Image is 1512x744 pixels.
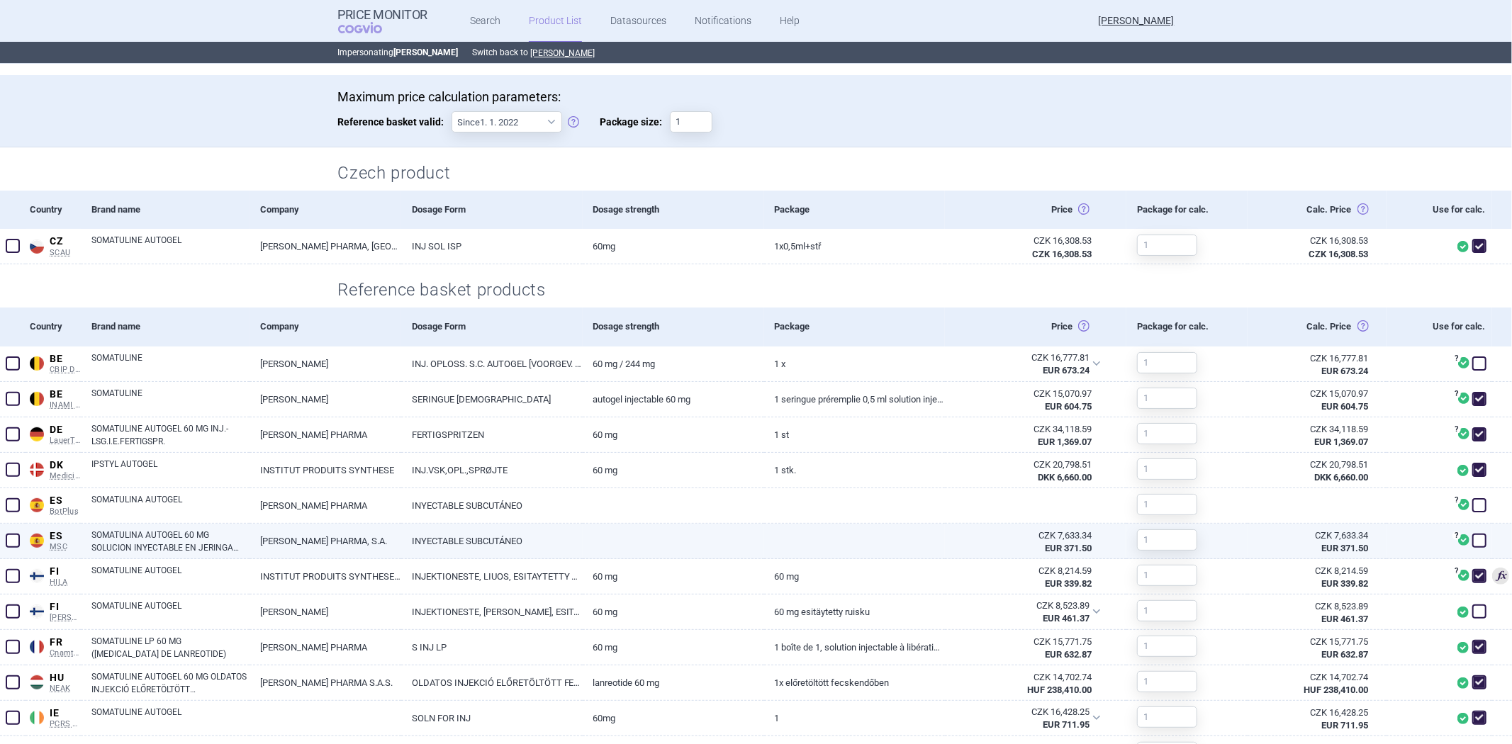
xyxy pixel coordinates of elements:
div: Dosage strength [583,191,764,229]
a: 60 mg [583,453,764,487]
a: 60 mg [583,594,764,629]
strong: DKK 6,660.00 [1038,472,1092,483]
span: Cnamts CIP [50,648,81,658]
div: Country [26,308,81,346]
a: 1X0,5ML+STŘ [764,229,946,264]
a: INSTITUT PRODUITS SYNTHESE ([PERSON_NAME]) AB [250,559,401,594]
img: Hungary [30,675,44,689]
span: NEAK [50,684,81,694]
strong: EUR 1,369.07 [1315,436,1369,447]
a: 60 mg [583,630,764,665]
a: Autogel Injectable 60 mg [583,382,764,417]
a: CZK 8,523.89EUR 461.37 [1248,594,1387,631]
abbr: SP-CAU-010 Finsko Kela LP vydané na recept a PZLÚ [955,599,1090,625]
a: 60MG [583,229,764,264]
span: PCRS Hitech [50,719,81,729]
button: [PERSON_NAME] [531,47,595,59]
span: FI [50,601,81,614]
div: CZK 7,633.34 [1258,529,1369,542]
span: BE [50,388,81,401]
strong: EUR 632.87 [1045,649,1092,660]
a: SOMATULINA AUTOGEL 60 MG SOLUCION INYECTABLE EN JERINGA PRECARGADA, 1 JERINGA PRECARGADA DE 0,3 ML [91,529,250,554]
span: SCAU [50,248,81,258]
input: 1 [1137,235,1197,256]
a: [PERSON_NAME] [250,346,401,381]
div: CZK 7,633.34 [956,529,1092,542]
a: SOMATULINE AUTOGEL [91,706,250,731]
span: MSC [50,542,81,552]
a: OLDATOS INJEKCIÓ ELŐRETÖLTÖTT FECSKENDŐBEN [401,665,583,700]
strong: EUR 632.87 [1322,649,1369,660]
a: SOMATULINE AUTOGEL [91,234,250,259]
span: FI [50,565,81,578]
img: Belgium [30,392,44,406]
div: Price [945,191,1126,229]
img: Czech Republic [30,239,44,254]
img: Germany [30,427,44,441]
strong: EUR 673.24 [1043,365,1090,376]
span: ES [50,530,81,543]
input: 1 [1137,600,1197,621]
a: ESESBotPlus [26,492,81,517]
span: HU [50,672,81,684]
div: Brand name [81,308,250,346]
strong: CZK 16,308.53 [1309,249,1369,259]
a: 1 BOÎTE DE 1, SOLUTION INJECTABLE À LIBÉRATION PROLONGÉE EN SERINGUE [DEMOGRAPHIC_DATA] [764,630,946,665]
div: CZK 8,523.89 [1258,600,1369,613]
strong: EUR 461.37 [1043,613,1090,624]
input: 1 [1137,565,1197,586]
strong: HUF 238,410.00 [1027,684,1092,695]
a: 1 x [764,346,946,381]
a: INYECTABLE SUBCUTÁNEO [401,488,583,523]
span: Medicinpriser [50,471,81,481]
input: Package size: [670,111,712,133]
a: 1 St [764,417,946,452]
a: [PERSON_NAME] PHARMA, S.A. [250,524,401,558]
div: Use for calc. [1387,191,1492,229]
strong: Price Monitor [338,8,428,22]
div: Company [250,308,401,346]
strong: CZK 16,308.53 [1032,249,1092,259]
abbr: SP-CAU-010 Irsko [955,706,1090,731]
a: HUHUNEAK [26,669,81,694]
abbr: SP-CAU-010 Francie [956,636,1092,661]
input: 1 [1137,529,1197,551]
a: SOMATULINE AUTOGEL [91,599,250,625]
img: Finland [30,604,44,619]
abbr: SP-CAU-010 Finsko Hila [956,565,1092,590]
a: [PERSON_NAME] PHARMA S.A.S. [250,665,401,700]
strong: EUR 339.82 [1322,578,1369,589]
a: CZK 20,798.51DKK 6,660.00 [1248,453,1387,490]
abbr: SP-CAU-010 Belgie hrazené LP [955,351,1090,377]
a: FERTIGSPRITZEN [401,417,583,452]
a: SOLN FOR INJ [401,701,583,735]
div: Price [945,308,1126,346]
span: BotPlus [50,507,81,517]
select: Reference basket valid: [452,111,562,133]
a: SOMATULINE AUTOGEL [91,564,250,590]
div: CZK 16,428.25 [1258,706,1369,719]
div: CZK 16,777.81EUR 673.24 [945,346,1109,382]
span: HILA [50,577,81,587]
a: 1 stk. [764,453,946,487]
img: Belgium [30,356,44,371]
a: SOMATULINA AUTOGEL [91,493,250,519]
a: 60 mg [583,417,764,452]
div: CZK 34,118.59 [1258,423,1369,436]
strong: DKK 6,660.00 [1315,472,1369,483]
abbr: SP-CAU-010 Belgie hrazené LP [956,388,1092,413]
input: 1 [1137,352,1197,373]
a: SOMATULINE AUTOGEL 60 MG INJ.-LSG.I.E.FERTIGSPR. [91,422,250,448]
span: ? [1452,390,1461,398]
div: Dosage Form [401,191,583,229]
div: CZK 16,308.53 [956,235,1092,247]
a: SOMATULINE [91,351,250,377]
span: ? [1452,354,1461,363]
div: CZK 34,118.59 [956,423,1092,436]
div: Dosage strength [583,308,764,346]
span: DE [50,424,81,436]
div: CZK 8,214.59 [956,565,1092,577]
abbr: SP-CAU-010 Španělsko [956,529,1092,555]
a: SOMATULINE LP 60 MG ([MEDICAL_DATA] DE LANREOTIDE) [91,635,250,660]
span: ? [1452,496,1461,505]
